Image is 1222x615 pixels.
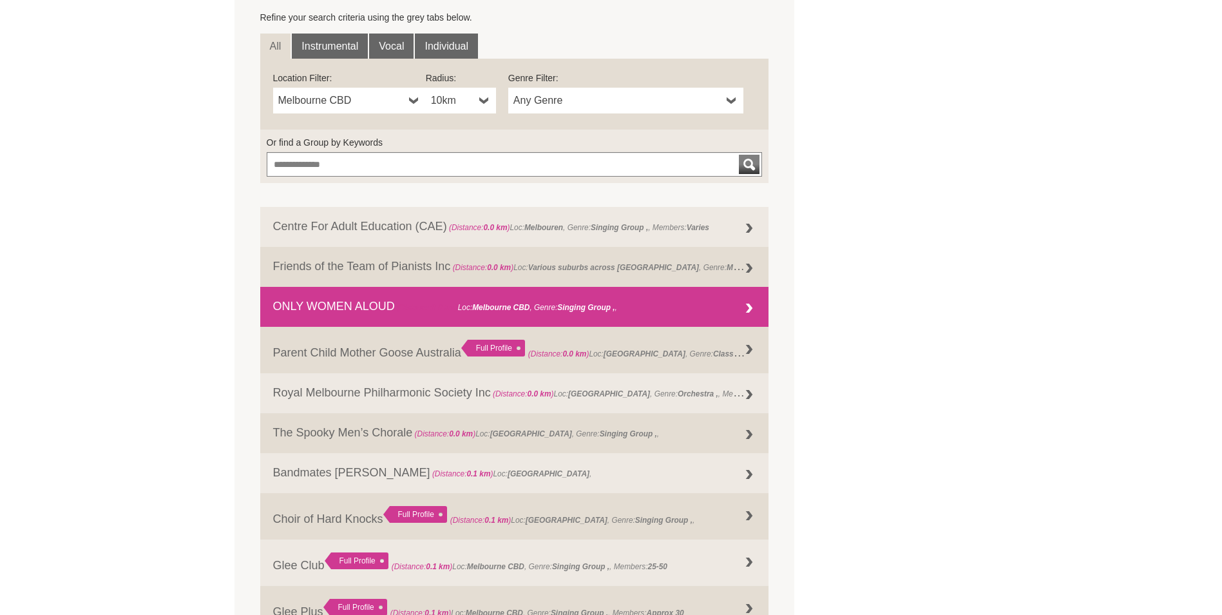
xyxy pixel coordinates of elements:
a: Centre For Adult Education (CAE) (Distance:0.0 km)Loc:Melbouren, Genre:Singing Group ,, Members:V... [260,207,769,247]
div: Full Profile [461,340,525,356]
span: (Distance: ) [415,429,476,438]
span: Any Genre [513,93,721,108]
strong: 0.0 km [562,349,586,358]
a: Individual [415,34,478,59]
strong: Orchestra , [678,389,718,398]
a: Any Genre [508,88,743,113]
a: All [260,34,291,59]
a: Friends of the Team of Pianists Inc (Distance:0.0 km)Loc:Various suburbs across [GEOGRAPHIC_DATA]... [260,247,769,287]
label: Radius: [426,72,496,84]
strong: 25-50 [648,562,667,571]
span: (Distance: ) [528,349,589,358]
span: (Distance: ) [493,389,554,398]
strong: Melbourne CBD [472,303,530,312]
strong: 0.0 km [432,303,455,312]
strong: 0.1 km [426,562,450,571]
strong: 0.0 km [449,429,473,438]
strong: Singing Group , [600,429,657,438]
span: Loc: , Genre: , Members: [447,223,709,232]
span: (Distance: ) [449,223,510,232]
a: Instrumental [292,34,368,59]
p: Refine your search criteria using the grey tabs below. [260,11,769,24]
span: Loc: , Genre: , Members: [491,386,769,399]
span: Melbourne CBD [278,93,404,108]
strong: [GEOGRAPHIC_DATA] [490,429,572,438]
div: Full Profile [383,506,447,523]
a: Glee Club Full Profile (Distance:0.1 km)Loc:Melbourne CBD, Genre:Singing Group ,, Members:25-50 [260,540,769,586]
a: Royal Melbourne Philharmonic Society Inc (Distance:0.0 km)Loc:[GEOGRAPHIC_DATA], Genre:Orchestra ... [260,373,769,413]
strong: 0.0 km [487,263,511,272]
span: Loc: , Genre: , [528,346,779,359]
strong: 0.0 km [528,389,551,398]
span: (Distance: ) [392,562,453,571]
strong: [GEOGRAPHIC_DATA] [526,516,607,525]
span: Loc: , [430,469,592,478]
a: ONLY WOMEN ALOUD (Distance:0.0 km)Loc:Melbourne CBD, Genre:Singing Group ,, [260,287,769,327]
strong: Various suburbs across [GEOGRAPHIC_DATA] [528,263,699,272]
strong: Class Workshop , [713,346,778,359]
span: Loc: , Genre: , [450,516,695,525]
strong: Singing Group , [557,303,615,312]
a: Melbourne CBD [273,88,426,113]
a: 10km [426,88,496,113]
strong: 0.1 km [484,516,508,525]
strong: [GEOGRAPHIC_DATA] [568,389,650,398]
span: (Distance: ) [397,303,458,312]
span: Loc: , Genre: , Members: [392,562,667,571]
strong: Singing Group , [635,516,692,525]
a: Vocal [369,34,414,59]
span: 10km [431,93,474,108]
label: Genre Filter: [508,72,743,84]
strong: [GEOGRAPHIC_DATA] [508,469,589,478]
span: Loc: , Genre: , [395,303,617,312]
strong: Melbouren [524,223,563,232]
span: Loc: , Genre: , [450,260,819,273]
label: Or find a Group by Keywords [267,136,763,149]
strong: Melbourne CBD [467,562,524,571]
a: Parent Child Mother Goose Australia Full Profile (Distance:0.0 km)Loc:[GEOGRAPHIC_DATA], Genre:Cl... [260,327,769,373]
strong: 160 [756,389,769,398]
a: Choir of Hard Knocks Full Profile (Distance:0.1 km)Loc:[GEOGRAPHIC_DATA], Genre:Singing Group ,, [260,493,769,540]
span: (Distance: ) [453,263,514,272]
span: (Distance: ) [432,469,493,478]
strong: 0.0 km [483,223,507,232]
strong: Singing Group , [591,223,648,232]
div: Full Profile [325,552,388,569]
label: Location Filter: [273,72,426,84]
span: Loc: , Genre: , [412,429,659,438]
strong: Varies [687,223,709,232]
strong: [GEOGRAPHIC_DATA] [604,349,685,358]
strong: Singing Group , [552,562,609,571]
strong: Music Session (regular) , [727,260,817,273]
span: (Distance: ) [450,516,511,525]
a: Bandmates [PERSON_NAME] (Distance:0.1 km)Loc:[GEOGRAPHIC_DATA], [260,453,769,493]
a: The Spooky Men’s Chorale (Distance:0.0 km)Loc:[GEOGRAPHIC_DATA], Genre:Singing Group ,, [260,413,769,453]
strong: 0.1 km [466,469,490,478]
